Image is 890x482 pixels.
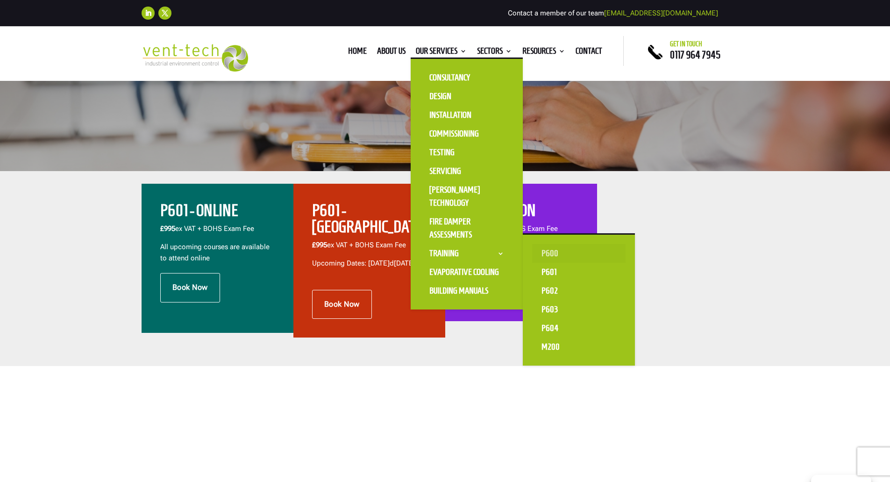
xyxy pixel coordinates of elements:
a: About us [377,48,406,58]
p: ex VAT + BOHS Exam Fee [160,223,275,242]
a: [PERSON_NAME] Technology [420,180,513,212]
a: Our Services [416,48,467,58]
p: Upcoming Dates: [DATE]d[DATE]5 [312,258,427,269]
a: P601 [532,263,626,281]
a: Consultancy [420,68,513,87]
span: Get in touch [670,40,702,48]
a: Testing [420,143,513,162]
a: Evaporative Cooling [420,263,513,281]
a: Resources [522,48,565,58]
a: Design [420,87,513,106]
a: Sectors [477,48,512,58]
a: Fire Damper Assessments [420,212,513,244]
b: £995 [160,224,175,233]
a: P603 [532,300,626,319]
a: Commissioning [420,124,513,143]
a: Training [420,244,513,263]
a: [EMAIL_ADDRESS][DOMAIN_NAME] [604,9,718,17]
a: Building Manuals [420,281,513,300]
a: Follow on LinkedIn [142,7,155,20]
h2: P601 - [GEOGRAPHIC_DATA] [312,202,427,240]
h2: P601 - ONLINE [160,202,275,223]
a: P600 [532,244,626,263]
a: Follow on X [158,7,171,20]
a: M200 [532,338,626,356]
a: P604 [532,319,626,338]
a: P602 [532,281,626,300]
a: Book Now [160,273,220,302]
p: ex VAT + BOHS Exam Fee [312,240,427,258]
a: Book Now [312,290,372,319]
a: 0117 964 7945 [670,49,720,60]
a: Home [348,48,367,58]
a: Servicing [420,162,513,180]
span: Contact a member of our team [508,9,718,17]
img: 2023-09-27T08_35_16.549ZVENT-TECH---Clear-background [142,44,249,72]
span: £995 [312,241,327,249]
a: Contact [576,48,602,58]
a: Installation [420,106,513,124]
span: All upcoming courses are available to attend online [160,243,270,262]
